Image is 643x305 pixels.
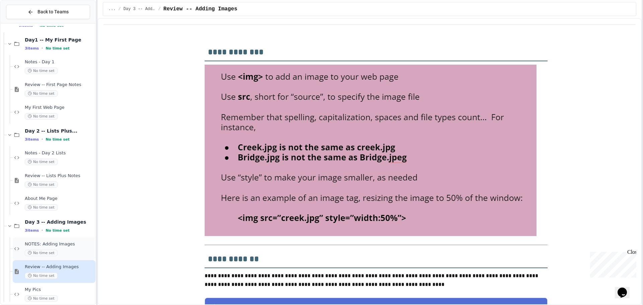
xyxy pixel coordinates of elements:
[25,37,94,43] span: Day1 -- My First Page
[25,241,94,247] span: NOTES: Adding Images
[25,295,58,302] span: No time set
[25,273,58,279] span: No time set
[42,228,43,233] span: •
[25,90,58,97] span: No time set
[25,128,94,134] span: Day 2 -- Lists Plus...
[25,159,58,165] span: No time set
[42,46,43,51] span: •
[25,105,94,110] span: My First Web Page
[25,82,94,88] span: Review -- First Page Notes
[25,264,94,270] span: Review -- Adding Images
[25,250,58,256] span: No time set
[6,5,90,19] button: Back to Teams
[25,137,39,142] span: 3 items
[46,46,70,51] span: No time set
[163,5,237,13] span: Review -- Adding Images
[25,219,94,225] span: Day 3 -- Adding Images
[25,46,39,51] span: 3 items
[615,278,636,298] iframe: chat widget
[25,287,94,293] span: My Pics
[118,6,121,12] span: /
[38,8,69,15] span: Back to Teams
[158,6,161,12] span: /
[25,68,58,74] span: No time set
[25,113,58,120] span: No time set
[3,3,46,43] div: Chat with us now!Close
[25,196,94,202] span: About Me Page
[25,204,58,211] span: No time set
[42,137,43,142] span: •
[25,59,94,65] span: Notes - Day 1
[25,173,94,179] span: Review -- Lists Plus Notes
[124,6,156,12] span: Day 3 -- Adding Images
[46,228,70,233] span: No time set
[25,228,39,233] span: 3 items
[25,150,94,156] span: Notes - Day 2 Lists
[109,6,116,12] span: ...
[587,249,636,278] iframe: chat widget
[25,181,58,188] span: No time set
[46,137,70,142] span: No time set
